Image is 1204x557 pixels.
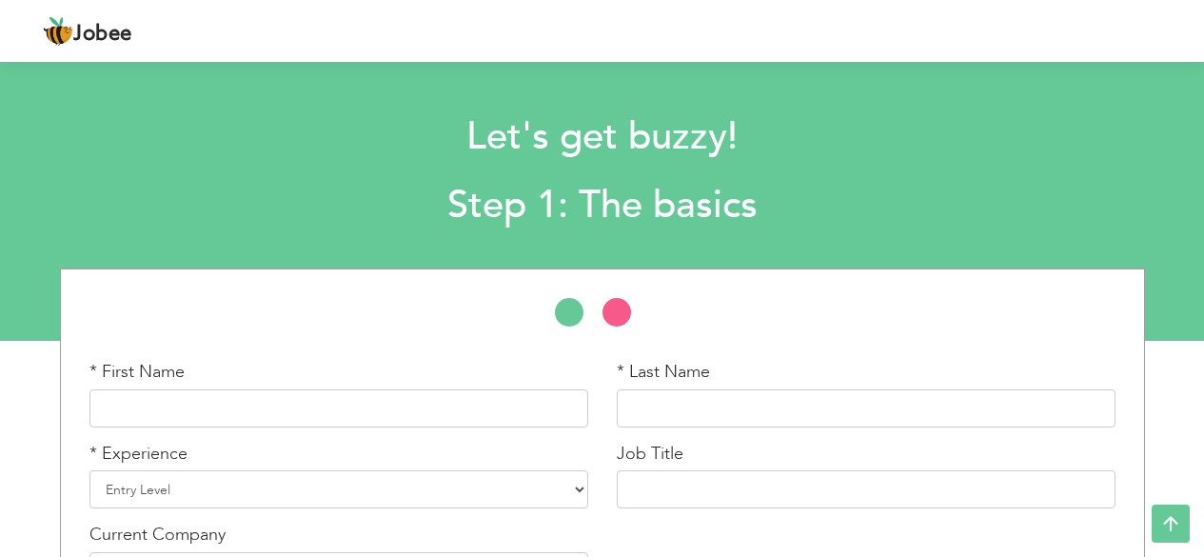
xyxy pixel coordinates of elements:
h2: Step 1: The basics [165,181,1039,230]
label: * Experience [89,442,188,467]
label: Current Company [89,523,226,547]
span: Jobee [73,24,132,45]
img: jobee.io [43,16,73,47]
label: * First Name [89,360,185,385]
h1: Let's get buzzy! [165,112,1039,162]
label: Job Title [617,442,683,467]
label: * Last Name [617,360,710,385]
